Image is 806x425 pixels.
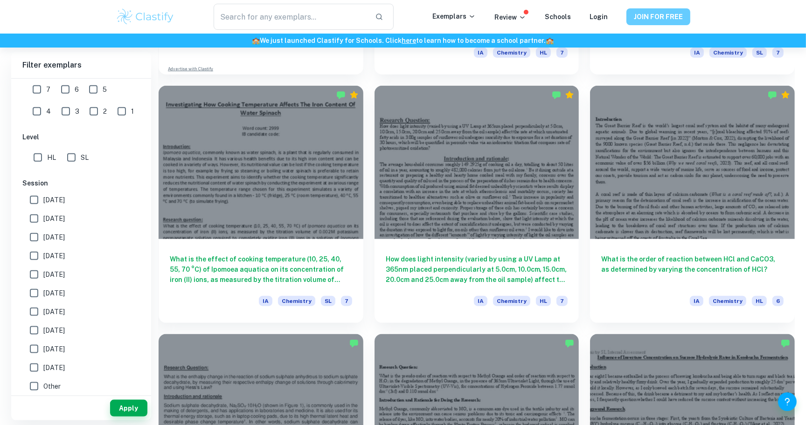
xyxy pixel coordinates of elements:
p: Review [494,12,526,22]
span: 1 [131,106,134,117]
div: Premium [781,90,790,100]
span: [DATE] [43,363,65,373]
span: 🏫 [252,37,260,44]
h6: What is the order of reaction between HCl and CaCO3, as determined by varying the concentration o... [601,254,784,285]
a: here [402,37,417,44]
span: 7 [556,296,568,306]
h6: How does light intensity (varied by using a UV Lamp at 365nm placed perpendicularly at 5.0cm, 10.... [386,254,568,285]
span: HL [536,48,551,58]
span: Chemistry [709,48,747,58]
h6: What is the effect of cooking temperature (10, 25, 40, 55, 70 °C) of Ipomoea aquatica on its conc... [170,254,352,285]
img: Marked [565,339,574,348]
span: IA [474,296,487,306]
span: [DATE] [43,307,65,317]
span: 5 [103,84,107,95]
h6: Filter exemplars [11,52,151,78]
span: [DATE] [43,213,65,224]
span: IA [690,48,704,58]
button: Apply [110,400,147,417]
h6: Session [22,178,140,188]
a: What is the order of reaction between HCl and CaCO3, as determined by varying the concentration o... [590,86,795,323]
span: 3 [75,106,79,117]
span: HL [536,296,551,306]
span: Chemistry [493,48,530,58]
a: How does light intensity (varied by using a UV Lamp at 365nm placed perpendicularly at 5.0cm, 10.... [375,86,579,323]
button: JOIN FOR FREE [626,8,690,25]
img: Marked [552,90,561,100]
span: [DATE] [43,195,65,205]
a: What is the effect of cooking temperature (10, 25, 40, 55, 70 °C) of Ipomoea aquatica on its conc... [159,86,363,323]
span: [DATE] [43,269,65,280]
span: IA [690,296,703,306]
span: [DATE] [43,251,65,261]
span: 7 [772,48,784,58]
span: SL [321,296,335,306]
input: Search for any exemplars... [214,4,368,30]
span: HL [752,296,767,306]
span: Other [43,381,61,391]
div: Premium [565,90,574,100]
span: 2 [103,106,107,117]
span: [DATE] [43,325,65,336]
a: Schools [545,13,571,21]
img: Marked [768,90,777,100]
h6: Level [22,132,140,142]
span: 4 [46,106,51,117]
button: Help and Feedback [778,392,797,411]
img: Marked [781,339,790,348]
span: [DATE] [43,344,65,354]
a: Login [590,13,608,21]
span: 🏫 [546,37,554,44]
span: IA [474,48,487,58]
span: 7 [46,84,50,95]
span: Chemistry [493,296,530,306]
span: 7 [556,48,568,58]
span: [DATE] [43,288,65,298]
img: Clastify logo [116,7,175,26]
span: Chemistry [709,296,746,306]
a: Advertise with Clastify [168,66,213,72]
span: SL [81,152,89,163]
span: Chemistry [278,296,315,306]
h6: We just launched Clastify for Schools. Click to learn how to become a school partner. [2,35,804,46]
span: 6 [772,296,784,306]
span: IA [259,296,272,306]
img: Marked [336,90,346,100]
span: 6 [75,84,79,95]
div: Premium [349,90,359,100]
span: HL [47,152,56,163]
span: [DATE] [43,232,65,242]
p: Exemplars [432,11,476,21]
span: 7 [341,296,352,306]
img: Marked [349,339,359,348]
span: SL [752,48,767,58]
